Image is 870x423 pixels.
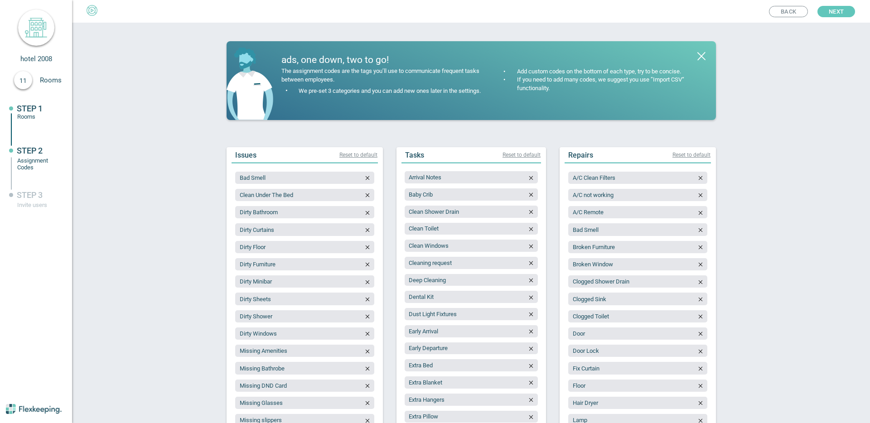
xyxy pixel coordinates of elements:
span: Bad Smell [573,226,599,233]
div: The assignment codes are the tags you’ll use to communicate frequent tasks between employees. [281,67,483,84]
div: Add custom codes on the bottom of each type, try to be concise. [515,67,681,76]
span: Broken Furniture [573,244,615,250]
span: Door [573,330,585,337]
div: 11 [14,71,32,89]
button: Next [817,6,855,17]
span: Missing DND Card [240,382,287,389]
span: Door Lock [573,347,599,354]
div: Assignment Codes [17,157,58,171]
div: Rooms [17,113,58,120]
span: Back [781,6,796,17]
span: Clean Toilet [409,225,439,232]
span: Early Arrival [409,328,438,335]
span: Clean Windows [409,242,449,249]
span: Dirty Shower [240,313,272,320]
span: Dirty Bathroom [240,209,278,216]
span: Dirty Curtains [240,226,274,233]
span: Extra Pillow [409,413,438,420]
span: Floor [573,382,585,389]
span: Early Departure [409,345,448,351]
span: A/C Clean Filters [573,174,615,181]
span: Extra Hangers [409,396,445,403]
span: Broken Window [573,261,613,268]
span: Dirty Windows [240,330,277,337]
span: Rooms [40,76,72,84]
span: Reset to default [503,152,541,158]
span: Next [829,6,844,17]
span: Clogged Shower Drain [573,278,629,285]
span: Tasks [405,151,424,159]
span: Reset to default [672,152,710,158]
span: A/C Remote [573,209,604,216]
span: Clogged Toilet [573,313,609,320]
span: Reset to default [339,152,377,158]
button: Back [769,6,808,17]
div: ads, one down, two to go! [281,55,483,65]
span: STEP 2 [17,146,43,155]
div: If you need to add many codes, we suggest you use ”Import CSV“ functionality. [515,76,700,93]
span: Dental Kit [409,293,434,300]
span: Arrival Notes [409,174,441,181]
span: Dirty Sheets [240,296,271,303]
span: Bad Smell [240,174,266,181]
span: Baby Crib [409,191,433,198]
span: Fix Curtain [573,365,599,372]
span: Dirty Furniture [240,261,275,268]
span: Missing Amenities [240,347,287,354]
span: Hair Dryer [573,399,598,406]
span: Issues [235,151,256,159]
span: Clogged Sink [573,296,606,303]
span: Cleaning request [409,260,452,266]
span: Dust Light Fixtures [409,311,457,317]
span: Extra Bed [409,362,433,369]
span: Dirty Minibar [240,278,272,285]
span: A/C not working [573,192,614,198]
div: Invite users [17,202,58,208]
span: Clean Under The Bed [240,192,293,198]
span: STEP 3 [17,190,43,200]
div: We pre-set 3 categories and you can add new ones later in the settings. [296,87,481,96]
span: Extra Blanket [409,379,442,386]
span: Repairs [568,151,593,159]
span: hotel 2008 [20,55,52,63]
span: Dirty Floor [240,244,266,250]
span: Deep Cleaning [409,277,446,284]
span: Clean Shower Drain [409,208,459,215]
span: Missing Glasses [240,399,283,406]
span: STEP 1 [17,104,43,113]
span: Missing Bathrobe [240,365,285,372]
